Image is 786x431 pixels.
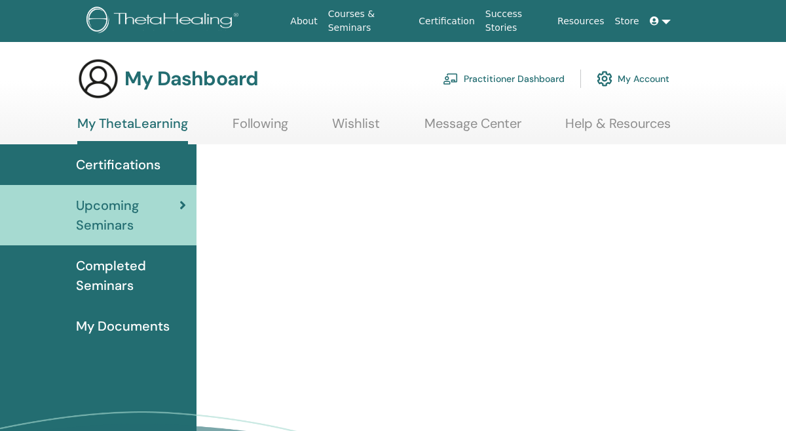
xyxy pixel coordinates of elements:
a: My Account [597,64,669,93]
a: Courses & Seminars [323,2,414,40]
span: Certifications [76,155,160,174]
a: Wishlist [332,115,380,141]
a: Success Stories [480,2,552,40]
a: Help & Resources [565,115,671,141]
h3: My Dashboard [124,67,258,91]
img: generic-user-icon.jpg [77,58,119,100]
img: chalkboard-teacher.svg [443,73,458,85]
a: Store [610,9,645,33]
a: Message Center [424,115,521,141]
a: Resources [552,9,610,33]
a: Practitioner Dashboard [443,64,565,93]
a: Certification [413,9,479,33]
a: My ThetaLearning [77,115,188,144]
span: My Documents [76,316,170,336]
span: Upcoming Seminars [76,195,179,235]
img: cog.svg [597,68,612,90]
a: About [285,9,322,33]
span: Completed Seminars [76,256,186,295]
a: Following [233,115,288,141]
img: logo.png [86,7,243,36]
